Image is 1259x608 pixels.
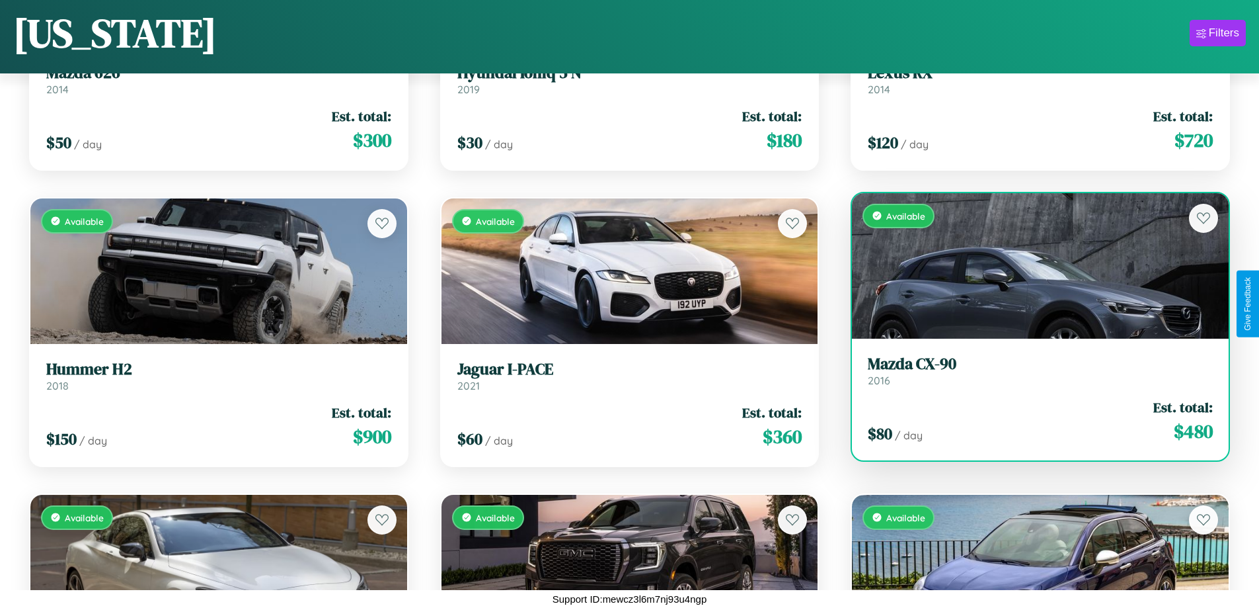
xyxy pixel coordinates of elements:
span: / day [901,138,929,151]
span: / day [74,138,102,151]
span: 2021 [457,379,480,392]
span: Est. total: [742,403,802,422]
a: Jaguar I-PACE2021 [457,360,802,392]
span: Available [65,512,104,523]
span: / day [485,434,513,447]
p: Support ID: mewcz3l6m7nj93u4ngp [553,590,706,608]
span: $ 120 [868,132,898,153]
span: Available [886,512,925,523]
a: Lexus RX2014 [868,64,1213,96]
span: 2014 [46,83,69,96]
span: $ 360 [763,423,802,450]
span: $ 180 [767,127,802,153]
span: $ 900 [353,423,391,450]
span: $ 30 [457,132,482,153]
a: Mazda 6262014 [46,64,391,96]
span: Available [476,512,515,523]
h3: Jaguar I-PACE [457,360,802,379]
h3: Mazda CX-90 [868,355,1213,374]
h3: Mazda 626 [46,64,391,83]
a: Mazda CX-902016 [868,355,1213,387]
span: Est. total: [332,403,391,422]
span: Est. total: [1153,398,1213,417]
span: Available [65,216,104,227]
span: Est. total: [742,107,802,126]
span: $ 80 [868,423,892,445]
span: $ 60 [457,428,482,450]
div: Give Feedback [1243,277,1252,331]
span: / day [485,138,513,151]
span: 2016 [868,374,890,387]
span: $ 480 [1174,418,1213,445]
a: Hummer H22018 [46,360,391,392]
span: Available [886,210,925,222]
span: $ 300 [353,127,391,153]
span: $ 720 [1174,127,1213,153]
h1: [US_STATE] [13,6,217,60]
span: Est. total: [332,107,391,126]
div: Filters [1209,26,1239,40]
span: / day [79,434,107,447]
span: 2014 [868,83,890,96]
span: 2019 [457,83,480,96]
span: Est. total: [1153,107,1213,126]
span: $ 150 [46,428,77,450]
h3: Lexus RX [868,64,1213,83]
a: Hyundai Ioniq 5 N2019 [457,64,802,96]
button: Filters [1190,20,1246,46]
span: / day [895,429,923,442]
span: $ 50 [46,132,71,153]
h3: Hummer H2 [46,360,391,379]
span: 2018 [46,379,69,392]
h3: Hyundai Ioniq 5 N [457,64,802,83]
span: Available [476,216,515,227]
